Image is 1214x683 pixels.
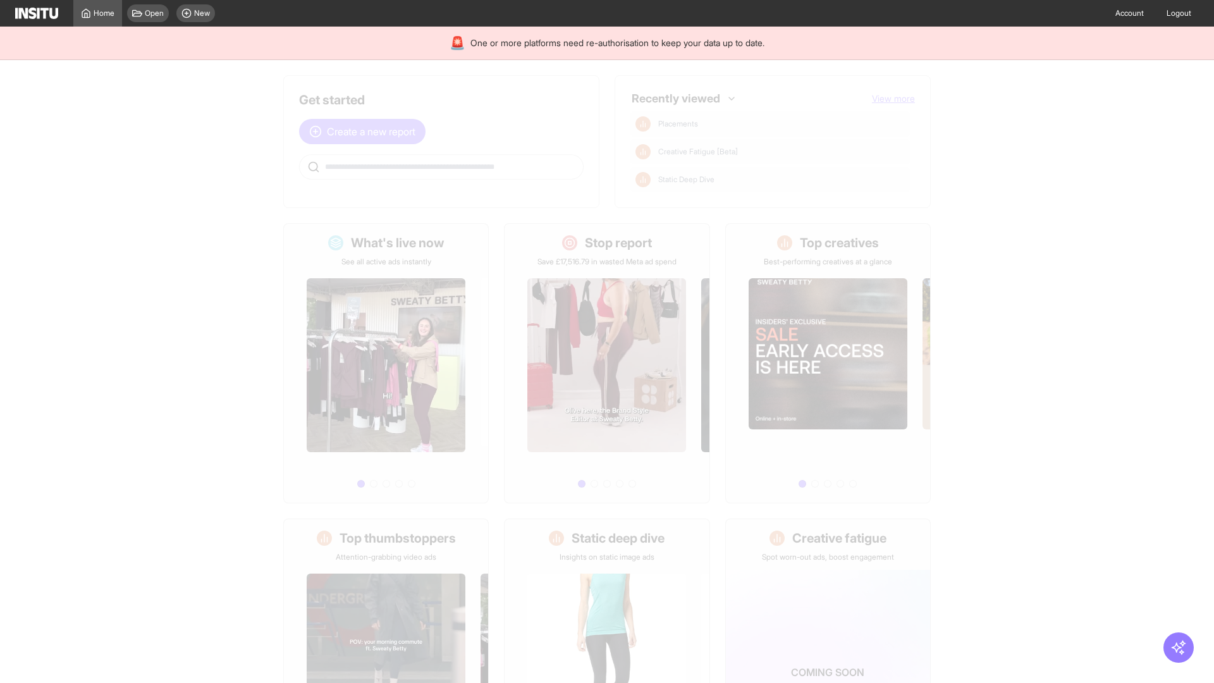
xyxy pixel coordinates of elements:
[15,8,58,19] img: Logo
[194,8,210,18] span: New
[450,34,465,52] div: 🚨
[470,37,764,49] span: One or more platforms need re-authorisation to keep your data up to date.
[145,8,164,18] span: Open
[94,8,114,18] span: Home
